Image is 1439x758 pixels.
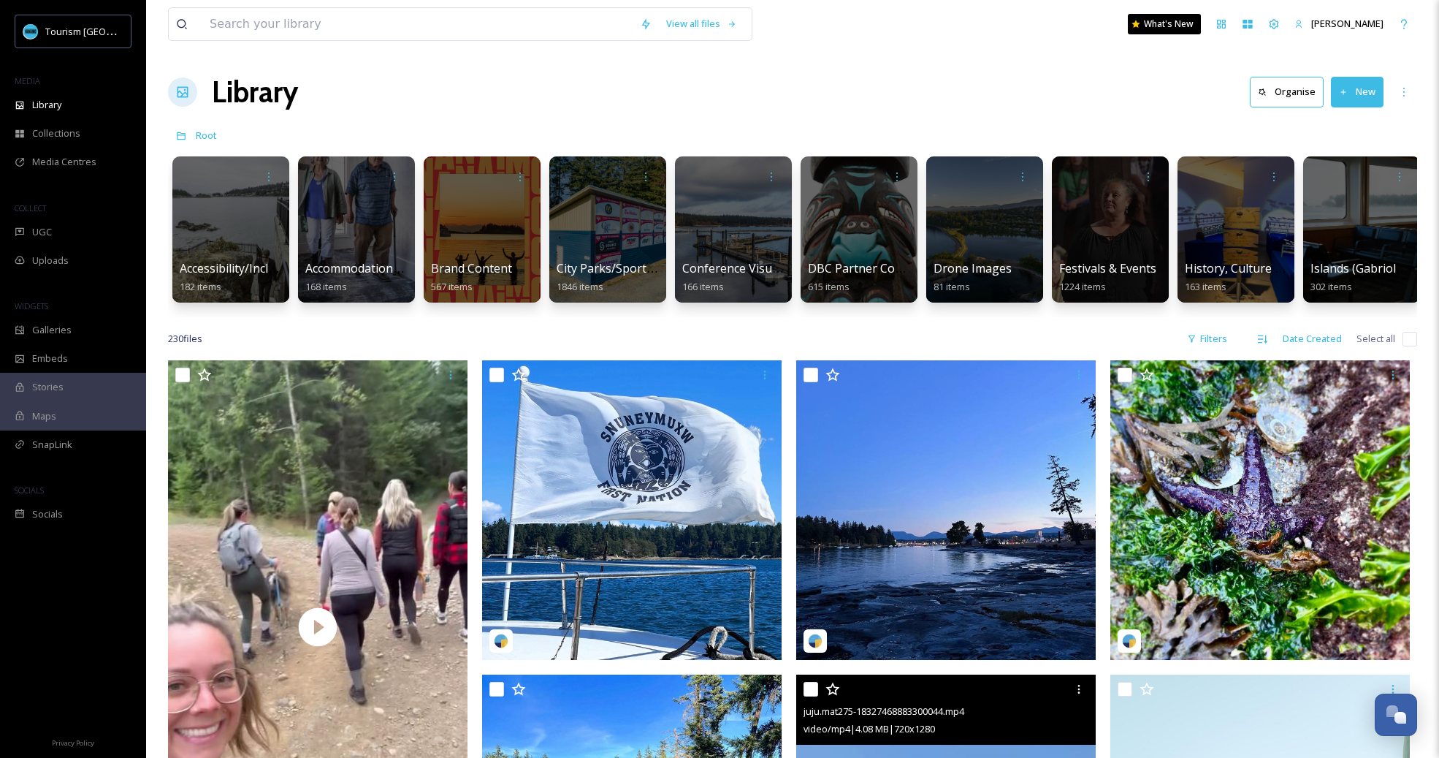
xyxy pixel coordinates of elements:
[557,262,690,293] a: City Parks/Sport Images1846 items
[180,260,303,276] span: Accessibility/Inclusivity
[32,507,63,521] span: Socials
[1250,77,1324,107] button: Organise
[52,738,94,748] span: Privacy Policy
[1275,325,1349,353] div: Date Created
[32,438,72,452] span: SnapLink
[305,280,347,293] span: 168 items
[808,280,850,293] span: 615 items
[1122,634,1137,648] img: snapsea-logo.png
[682,262,787,293] a: Conference Visuals166 items
[934,262,1012,293] a: Drone Images81 items
[180,262,303,293] a: Accessibility/Inclusivity182 items
[796,360,1096,660] img: superkiwibird-17846906652553309.jpeg
[15,485,44,496] span: SOCIALS
[1180,325,1234,353] div: Filters
[804,722,935,735] span: video/mp4 | 4.08 MB | 720 x 1280
[1128,14,1201,34] a: What's New
[1331,77,1383,107] button: New
[808,260,930,276] span: DBC Partner Contrent
[1310,280,1352,293] span: 302 items
[15,202,46,213] span: COLLECT
[1059,280,1106,293] span: 1224 items
[494,634,508,648] img: snapsea-logo.png
[168,332,202,346] span: 230 file s
[15,300,48,311] span: WIDGETS
[1185,280,1226,293] span: 163 items
[32,126,80,140] span: Collections
[682,260,787,276] span: Conference Visuals
[934,260,1012,276] span: Drone Images
[1287,10,1391,38] a: [PERSON_NAME]
[52,733,94,751] a: Privacy Policy
[32,323,72,337] span: Galleries
[557,260,690,276] span: City Parks/Sport Images
[1311,17,1383,30] span: [PERSON_NAME]
[202,8,633,40] input: Search your library
[180,280,221,293] span: 182 items
[196,126,217,144] a: Root
[557,280,603,293] span: 1846 items
[482,360,782,660] img: superkiwibird-18024865586534181.jpeg
[23,24,38,39] img: tourism_nanaimo_logo.jpeg
[32,225,52,239] span: UGC
[804,705,964,718] span: juju.mat275-18327468883300044.mp4
[196,129,217,142] span: Root
[305,260,435,276] span: Accommodations by Biz
[431,280,473,293] span: 567 items
[808,262,930,293] a: DBC Partner Contrent615 items
[1356,332,1395,346] span: Select all
[1185,260,1339,276] span: History, Culture & Shopping
[32,254,69,268] span: Uploads
[808,634,822,648] img: snapsea-logo.png
[431,260,512,276] span: Brand Content
[431,262,512,293] a: Brand Content567 items
[45,24,176,38] span: Tourism [GEOGRAPHIC_DATA]
[1059,262,1156,293] a: Festivals & Events1224 items
[32,98,61,112] span: Library
[15,75,40,86] span: MEDIA
[305,262,435,293] a: Accommodations by Biz168 items
[1375,694,1417,736] button: Open Chat
[682,280,724,293] span: 166 items
[934,280,970,293] span: 81 items
[1110,360,1410,660] img: superkiwibird-18086717548715078.jpeg
[1185,262,1339,293] a: History, Culture & Shopping163 items
[212,70,298,114] a: Library
[32,352,68,365] span: Embeds
[32,380,64,394] span: Stories
[1059,260,1156,276] span: Festivals & Events
[32,155,96,169] span: Media Centres
[659,10,744,38] a: View all files
[32,409,56,423] span: Maps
